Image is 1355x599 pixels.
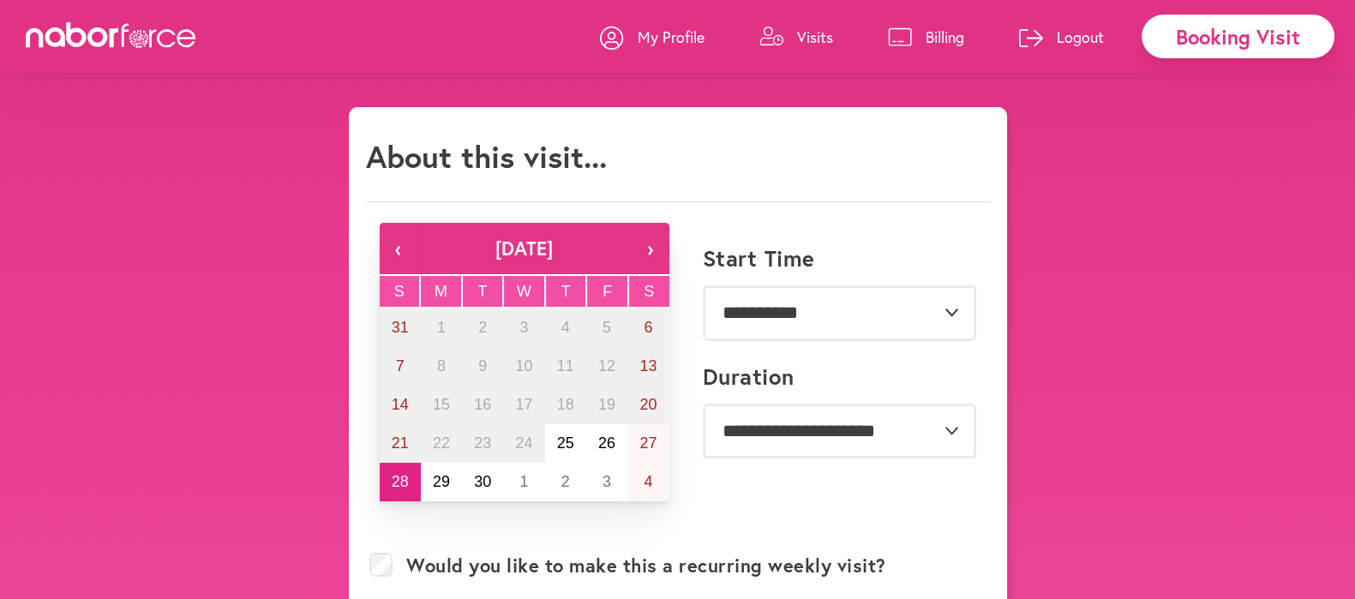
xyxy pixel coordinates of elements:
[380,308,421,347] button: August 31, 2025
[644,473,652,490] abbr: October 4, 2025
[557,357,574,374] abbr: September 11, 2025
[503,386,544,424] button: September 17, 2025
[545,424,586,463] button: September 25, 2025
[421,386,462,424] button: September 15, 2025
[392,434,409,452] abbr: September 21, 2025
[586,424,627,463] button: September 26, 2025
[545,463,586,501] button: October 2, 2025
[561,319,570,336] abbr: September 4, 2025
[392,473,409,490] abbr: September 28, 2025
[515,434,532,452] abbr: September 24, 2025
[561,283,571,300] abbr: Thursday
[627,308,669,347] button: September 6, 2025
[435,283,447,300] abbr: Monday
[797,27,833,47] p: Visits
[598,396,615,413] abbr: September 19, 2025
[519,473,528,490] abbr: October 1, 2025
[503,424,544,463] button: September 24, 2025
[759,11,833,63] a: Visits
[627,386,669,424] button: September 20, 2025
[478,319,487,336] abbr: September 2, 2025
[586,463,627,501] button: October 3, 2025
[462,347,503,386] button: September 9, 2025
[586,386,627,424] button: September 19, 2025
[586,347,627,386] button: September 12, 2025
[1142,15,1334,58] div: Booking Visit
[627,424,669,463] button: September 27, 2025
[462,424,503,463] button: September 23, 2025
[703,245,815,272] label: Start Time
[639,357,657,374] abbr: September 13, 2025
[627,347,669,386] button: September 13, 2025
[474,473,491,490] abbr: September 30, 2025
[433,434,450,452] abbr: September 22, 2025
[396,357,405,374] abbr: September 7, 2025
[586,308,627,347] button: September 5, 2025
[417,223,632,274] button: [DATE]
[366,138,607,175] h1: About this visit...
[603,319,611,336] abbr: September 5, 2025
[433,396,450,413] abbr: September 15, 2025
[462,308,503,347] button: September 2, 2025
[437,319,446,336] abbr: September 1, 2025
[703,363,794,390] label: Duration
[600,11,704,63] a: My Profile
[392,319,409,336] abbr: August 31, 2025
[462,386,503,424] button: September 16, 2025
[380,424,421,463] button: September 21, 2025
[632,223,669,274] button: ›
[478,357,487,374] abbr: September 9, 2025
[627,463,669,501] button: October 4, 2025
[380,347,421,386] button: September 7, 2025
[380,386,421,424] button: September 14, 2025
[380,223,417,274] button: ‹
[515,396,532,413] abbr: September 17, 2025
[433,473,450,490] abbr: September 29, 2025
[603,283,612,300] abbr: Friday
[503,308,544,347] button: September 3, 2025
[639,396,657,413] abbr: September 20, 2025
[515,357,532,374] abbr: September 10, 2025
[421,347,462,386] button: September 8, 2025
[474,396,491,413] abbr: September 16, 2025
[421,424,462,463] button: September 22, 2025
[392,396,409,413] abbr: September 14, 2025
[545,308,586,347] button: September 4, 2025
[421,463,462,501] button: September 29, 2025
[503,347,544,386] button: September 10, 2025
[557,434,574,452] abbr: September 25, 2025
[462,463,503,501] button: September 30, 2025
[474,434,491,452] abbr: September 23, 2025
[598,357,615,374] abbr: September 12, 2025
[517,283,531,300] abbr: Wednesday
[503,463,544,501] button: October 1, 2025
[926,27,964,47] p: Billing
[545,347,586,386] button: September 11, 2025
[598,434,615,452] abbr: September 26, 2025
[380,463,421,501] button: September 28, 2025
[638,27,704,47] p: My Profile
[437,357,446,374] abbr: September 8, 2025
[421,308,462,347] button: September 1, 2025
[639,434,657,452] abbr: September 27, 2025
[888,11,964,63] a: Billing
[1019,11,1104,63] a: Logout
[1057,27,1104,47] p: Logout
[406,554,886,577] label: Would you like to make this a recurring weekly visit?
[603,473,611,490] abbr: October 3, 2025
[557,396,574,413] abbr: September 18, 2025
[561,473,570,490] abbr: October 2, 2025
[519,319,528,336] abbr: September 3, 2025
[394,283,405,300] abbr: Sunday
[545,386,586,424] button: September 18, 2025
[644,283,654,300] abbr: Saturday
[477,283,487,300] abbr: Tuesday
[644,319,652,336] abbr: September 6, 2025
